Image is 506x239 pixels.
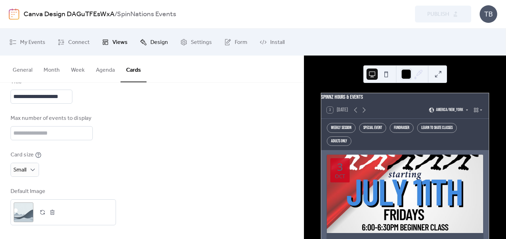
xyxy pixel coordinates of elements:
a: My Events [4,31,51,53]
button: Month [38,56,65,82]
a: Connect [52,31,95,53]
span: Install [270,37,285,48]
div: ; [14,202,33,222]
div: 3 [337,162,343,172]
button: General [7,56,38,82]
span: Form [235,37,247,48]
div: TB [480,5,497,23]
a: Settings [175,31,217,53]
a: Form [219,31,253,53]
a: Design [135,31,173,53]
span: America/New_York [436,108,463,112]
div: Oct [335,174,345,179]
a: Views [97,31,133,53]
span: Connect [68,37,90,48]
a: Install [254,31,290,53]
div: Title [11,78,71,86]
button: Week [65,56,90,82]
div: Adults Only [327,136,351,146]
button: Cards [121,56,147,82]
button: Agenda [90,56,121,82]
span: Design [150,37,168,48]
a: Canva Design DAGuTFEsWxA [24,8,115,21]
div: Max number of events to display [11,114,91,123]
div: Learn to Skate Classes [417,123,457,133]
b: / [115,8,117,21]
div: Fundraiser [390,123,414,133]
span: Small [13,164,26,175]
img: logo [9,8,19,20]
span: Views [112,37,128,48]
div: Weekly Session [327,123,356,133]
span: My Events [20,37,45,48]
div: Default Image [11,187,115,196]
b: SpinNations Events [117,8,176,21]
span: Settings [191,37,212,48]
div: Card size [11,151,34,159]
div: Special Event [359,123,386,133]
div: Spinnz Hours & Events [321,93,489,102]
